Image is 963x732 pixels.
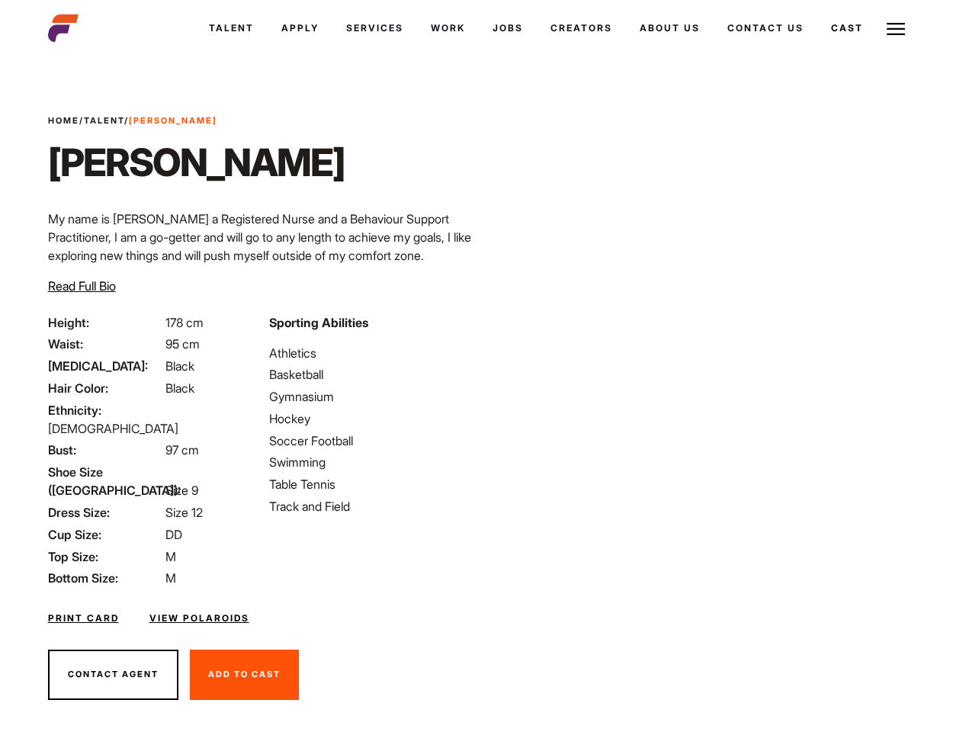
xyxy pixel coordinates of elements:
[714,8,817,49] a: Contact Us
[48,441,162,459] span: Bust:
[149,612,249,625] a: View Polaroids
[268,8,332,49] a: Apply
[417,8,479,49] a: Work
[165,336,200,352] span: 95 cm
[190,650,299,700] button: Add To Cast
[48,463,162,499] span: Shoe Size ([GEOGRAPHIC_DATA]):
[48,525,162,544] span: Cup Size:
[269,475,472,493] li: Table Tennis
[48,650,178,700] button: Contact Agent
[537,8,626,49] a: Creators
[332,8,417,49] a: Services
[48,13,79,43] img: cropped-aefm-brand-fav-22-square.png
[48,401,162,419] span: Ethnicity:
[48,313,162,332] span: Height:
[269,387,472,406] li: Gymnasium
[165,358,194,374] span: Black
[195,8,268,49] a: Talent
[208,669,281,679] span: Add To Cast
[129,115,217,126] strong: [PERSON_NAME]
[269,315,368,330] strong: Sporting Abilities
[48,277,116,295] button: Read Full Bio
[165,315,204,330] span: 178 cm
[48,612,119,625] a: Print Card
[626,8,714,49] a: About Us
[48,379,162,397] span: Hair Color:
[48,140,345,185] h1: [PERSON_NAME]
[269,432,472,450] li: Soccer Football
[165,483,198,498] span: Size 9
[84,115,124,126] a: Talent
[48,547,162,566] span: Top Size:
[48,569,162,587] span: Bottom Size:
[48,335,162,353] span: Waist:
[48,114,217,127] span: / /
[269,453,472,471] li: Swimming
[165,380,194,396] span: Black
[165,570,176,586] span: M
[165,527,182,542] span: DD
[165,549,176,564] span: M
[817,8,877,49] a: Cast
[269,409,472,428] li: Hockey
[48,357,162,375] span: [MEDICAL_DATA]:
[887,20,905,38] img: Burger icon
[48,115,79,126] a: Home
[165,442,199,457] span: 97 cm
[48,278,116,294] span: Read Full Bio
[48,421,178,436] span: [DEMOGRAPHIC_DATA]
[269,344,472,362] li: Athletics
[48,503,162,522] span: Dress Size:
[165,505,203,520] span: Size 12
[269,365,472,384] li: Basketball
[269,497,472,515] li: Track and Field
[479,8,537,49] a: Jobs
[48,211,471,263] span: My name is [PERSON_NAME] a Registered Nurse and a Behaviour Support Practitioner, I am a go-gette...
